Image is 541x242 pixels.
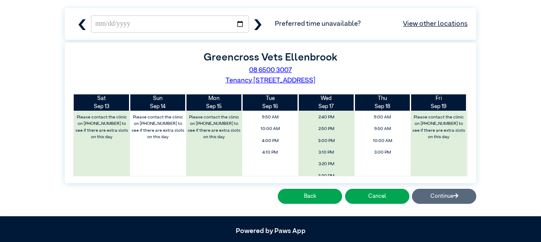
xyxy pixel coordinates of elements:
span: 9:50 AM [244,112,296,122]
span: 3:20 PM [301,159,352,169]
label: Please contact the clinic on [PHONE_NUMBER] to see if there are extra slots on this day [411,112,466,142]
span: 9:50 AM [357,124,408,134]
th: Sep 19 [411,94,467,111]
span: 3:00 PM [357,148,408,157]
th: Sep 16 [242,94,298,111]
th: Sep 17 [298,94,355,111]
span: 3:30 PM [301,171,352,181]
label: Please contact the clinic on [PHONE_NUMBER] to see if there are extra slots on this day [75,112,129,142]
button: Cancel [345,189,409,204]
span: 2:50 PM [301,124,352,134]
span: 9:00 AM [357,112,408,122]
span: 3:10 PM [301,148,352,157]
span: 2:40 PM [301,112,352,122]
a: 08 6500 3007 [249,67,292,74]
h5: Powered by Paws App [65,227,476,236]
span: 4:00 PM [244,136,296,146]
th: Sep 13 [74,94,130,111]
label: Please contact the clinic on [PHONE_NUMBER] to see if there are extra slots on this day [131,112,186,142]
th: Sep 15 [186,94,242,111]
span: 4:10 PM [244,148,296,157]
th: Sep 18 [355,94,411,111]
a: Tenancy [STREET_ADDRESS] [225,77,316,84]
a: View other locations [403,19,468,29]
span: 10:00 AM [244,124,296,134]
th: Sep 14 [130,94,186,111]
label: Greencross Vets Ellenbrook [204,52,337,63]
span: 10:00 AM [357,136,408,146]
span: Preferred time unavailable? [275,19,468,29]
button: Back [278,189,342,204]
label: Please contact the clinic on [PHONE_NUMBER] to see if there are extra slots on this day [187,112,242,142]
span: 3:00 PM [301,136,352,146]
